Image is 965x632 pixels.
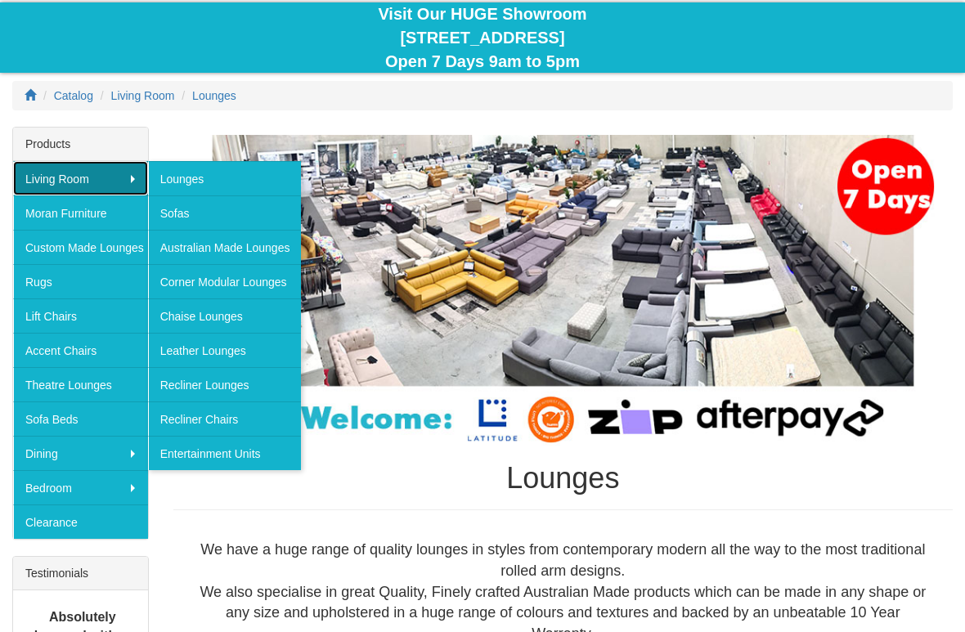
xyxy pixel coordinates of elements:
a: Entertainment Units [148,436,302,470]
a: Rugs [13,264,148,298]
a: Theatre Lounges [13,367,148,401]
a: Lounges [192,89,236,102]
a: Accent Chairs [13,333,148,367]
div: Products [13,128,148,161]
a: Living Room [13,161,148,195]
a: Lift Chairs [13,298,148,333]
a: Recliner Chairs [148,401,302,436]
a: Lounges [148,161,302,195]
img: Lounges [173,135,953,445]
a: Custom Made Lounges [13,230,148,264]
h1: Lounges [173,462,953,495]
div: Testimonials [13,557,148,590]
a: Sofa Beds [13,401,148,436]
a: Bedroom [13,470,148,504]
a: Chaise Lounges [148,298,302,333]
a: Recliner Lounges [148,367,302,401]
a: Clearance [13,504,148,539]
a: Corner Modular Lounges [148,264,302,298]
a: Australian Made Lounges [148,230,302,264]
a: Catalog [54,89,93,102]
div: Visit Our HUGE Showroom [STREET_ADDRESS] Open 7 Days 9am to 5pm [12,2,953,73]
a: Living Room [111,89,175,102]
a: Sofas [148,195,302,230]
a: Leather Lounges [148,333,302,367]
a: Dining [13,436,148,470]
a: Moran Furniture [13,195,148,230]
